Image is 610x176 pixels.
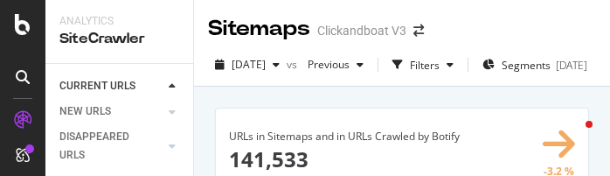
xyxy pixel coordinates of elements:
[287,57,301,72] span: vs
[551,116,593,158] iframe: Intercom live chat
[502,58,551,73] span: Segments
[413,25,424,37] div: arrow-right-arrow-left
[410,58,440,73] div: Filters
[475,51,594,79] button: Segments[DATE]
[385,51,461,79] button: Filters
[301,57,350,72] span: Previous
[59,14,179,29] div: Analytics
[59,77,163,95] a: CURRENT URLS
[59,29,179,49] div: SiteCrawler
[317,22,406,39] div: Clickandboat V3
[301,51,371,79] button: Previous
[556,58,587,73] div: [DATE]
[59,102,163,121] a: NEW URLS
[59,128,148,165] div: DISAPPEARED URLS
[59,77,135,95] div: CURRENT URLS
[208,51,287,79] button: [DATE]
[59,102,111,121] div: NEW URLS
[59,128,163,165] a: DISAPPEARED URLS
[208,14,310,44] div: Sitemaps
[232,57,266,72] span: 2025 Aug. 31st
